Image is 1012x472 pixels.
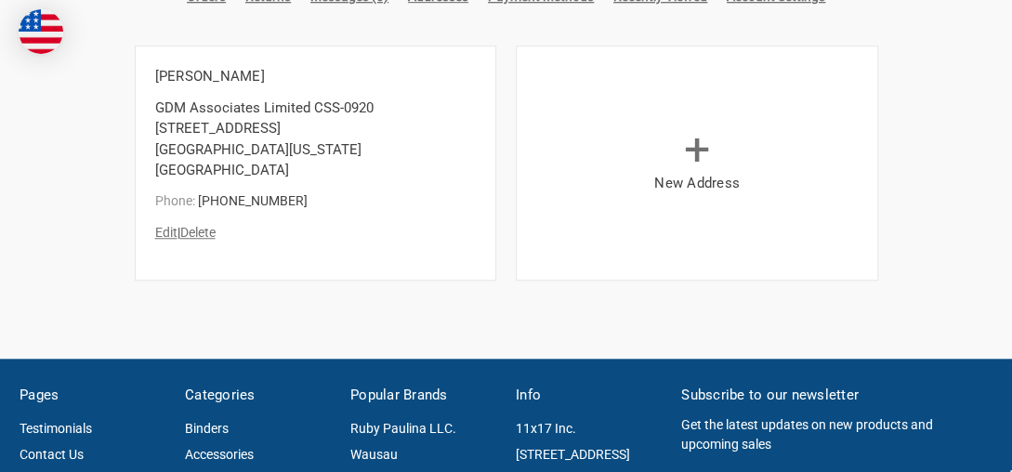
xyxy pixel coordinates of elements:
h5: Subscribe to our newsletter [681,385,992,406]
button: Delete [180,223,216,243]
li: [GEOGRAPHIC_DATA] [155,160,476,181]
li: [GEOGRAPHIC_DATA][US_STATE] [155,139,476,161]
a: Contact Us [20,447,84,462]
dd: [PHONE_NUMBER] [198,191,308,211]
h5: [PERSON_NAME] [155,66,476,87]
a: Edit [155,225,177,240]
h5: Pages [20,385,165,406]
img: duty and tax information for United States [19,9,63,54]
a: Ruby Paulina LLC. [350,421,456,436]
h5: Popular Brands [350,385,496,406]
p: Get the latest updates on new products and upcoming sales [681,415,992,454]
h5: Info [516,385,662,406]
span: + [684,123,710,177]
a: + New Address [516,46,877,280]
li: [STREET_ADDRESS] [155,118,476,139]
a: Testimonials [20,421,92,436]
a: Wausau [350,447,398,462]
dt: Phone: [155,191,195,211]
h5: New Address [654,173,740,194]
a: Accessories [185,447,254,462]
h5: Categories [185,385,331,406]
div: | [155,223,216,256]
a: Binders [185,421,229,436]
li: GDM Associates Limited CSS-0920 [155,98,476,119]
